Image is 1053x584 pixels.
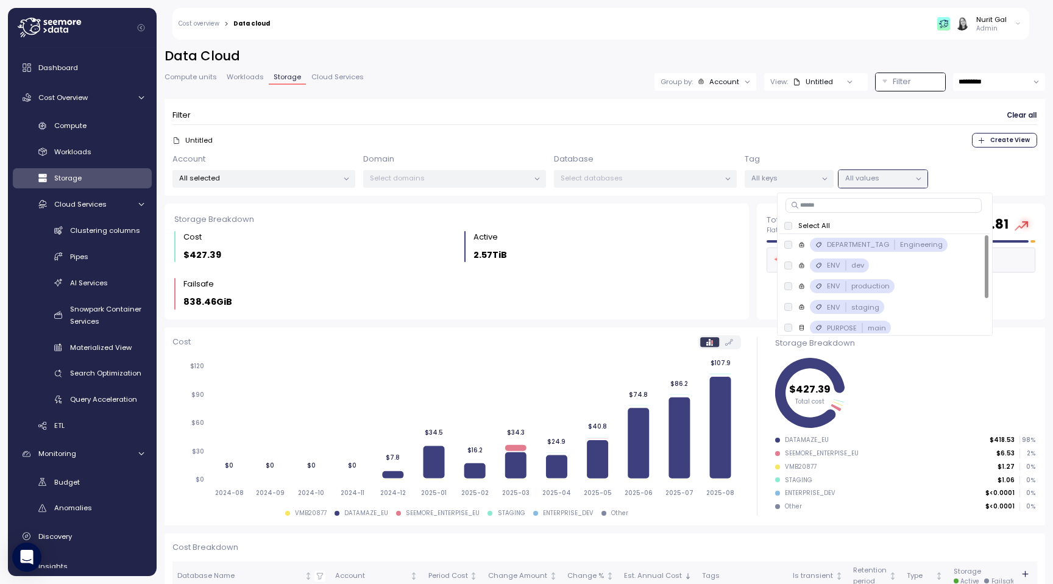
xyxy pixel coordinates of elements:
p: Select databases [561,173,720,183]
p: $<0.0001 [985,502,1015,511]
div: Other [785,502,802,511]
div: Not sorted [469,572,478,580]
div: Period Cost [428,571,468,582]
p: Filter [893,76,911,88]
tspan: $86.2 [670,380,688,388]
tspan: Total cost [795,397,824,405]
span: Clustering columns [70,226,140,235]
img: 65f98ecb31a39d60f1f315eb.PNG [937,17,950,30]
span: Workloads [227,74,264,80]
p: All keys [751,173,817,183]
div: > [224,20,229,28]
tspan: 2024-10 [298,489,324,497]
p: 0 % [1020,502,1035,511]
div: Cost [183,231,202,243]
tspan: $24.9 [547,438,565,446]
p: Group by: [661,77,693,87]
span: Snowpark Container Services [70,304,141,326]
div: Active [473,231,498,243]
p: Admin [976,24,1007,33]
p: Select domains [370,173,529,183]
a: Budget [13,472,152,492]
a: Clustering columns [13,220,152,240]
div: VMB20877 [295,509,327,518]
span: Create View [990,134,1030,147]
tspan: 2024-12 [380,489,406,497]
tspan: 2025-08 [706,489,734,497]
div: Est. Annual Cost [624,571,682,582]
h2: Data Cloud [165,48,1045,65]
a: ETL [13,416,152,436]
p: $6.53 [996,449,1015,458]
tspan: 2025-07 [665,489,693,497]
p: Select All [798,221,830,230]
p: 838.46GiB [183,295,232,309]
tspan: $34.3 [507,429,525,436]
div: DATAMAZE_EU [344,509,388,518]
p: ENV [827,302,840,312]
div: Not sorted [304,572,313,580]
p: ENV [827,281,840,291]
p: $427.39 [183,248,221,262]
button: Collapse navigation [133,23,149,32]
p: $<0.0001 [985,489,1015,497]
div: Account [709,77,739,87]
span: Monitoring [38,449,76,458]
tspan: $0 [307,461,315,469]
div: VMB20877 [785,463,817,471]
tspan: $427.39 [789,382,831,396]
tspan: 2024-08 [215,489,244,497]
button: Create View [972,133,1037,148]
span: Compute units [165,74,217,80]
p: View: [770,77,788,87]
tspan: $90 [191,391,204,399]
div: Not sorted [606,572,614,580]
a: Cost overview [179,21,219,27]
p: Account [172,153,205,165]
div: Not sorted [888,572,897,580]
p: DEPARTMENT_TAG [827,240,889,249]
span: Storage [54,173,82,183]
tspan: $107.9 [710,359,730,367]
p: production [851,281,890,291]
div: Account [335,571,408,582]
a: Cost Overview [13,85,152,110]
tspan: $60 [191,419,204,427]
span: ETL [54,421,65,430]
div: Change % [567,571,604,582]
span: Budget [54,477,80,487]
span: Cloud Services [54,199,107,209]
div: Database Name [177,571,303,582]
span: Search Optimization [70,368,141,378]
div: Storage Breakdown [174,213,739,226]
a: Storage [13,168,152,188]
div: STAGING [498,509,525,518]
img: ACg8ocIVugc3DtI--ID6pffOeA5XcvoqExjdOmyrlhjOptQpqjom7zQ=s96-c [955,17,968,30]
div: STAGING [785,476,812,485]
a: Pipes [13,246,152,266]
p: 0 % [1020,463,1035,471]
span: Pipes [70,252,88,262]
div: Not sorted [835,572,843,580]
tspan: $0 [225,461,233,469]
a: Monitoring [13,442,152,466]
div: Other [611,509,628,518]
span: AI Services [70,278,108,288]
a: Snowpark Container Services [13,299,152,331]
div: Nurit Gal [976,15,1007,24]
div: Sorted descending [684,572,692,580]
div: ENTERPRISE_DEV [543,509,594,518]
div: There was a cost increase of [773,253,938,267]
tspan: 2025-01 [421,489,447,497]
p: Flat vs variable data costs [767,226,849,235]
a: Discovery [13,524,152,549]
a: Cloud Services [13,194,152,214]
tspan: $34.5 [425,429,443,436]
p: Engineering [900,240,943,249]
p: Filter [172,109,191,121]
tspan: $0 [196,475,204,483]
p: dev [851,260,864,270]
div: Is transient [793,571,833,582]
button: Filter [876,73,945,91]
